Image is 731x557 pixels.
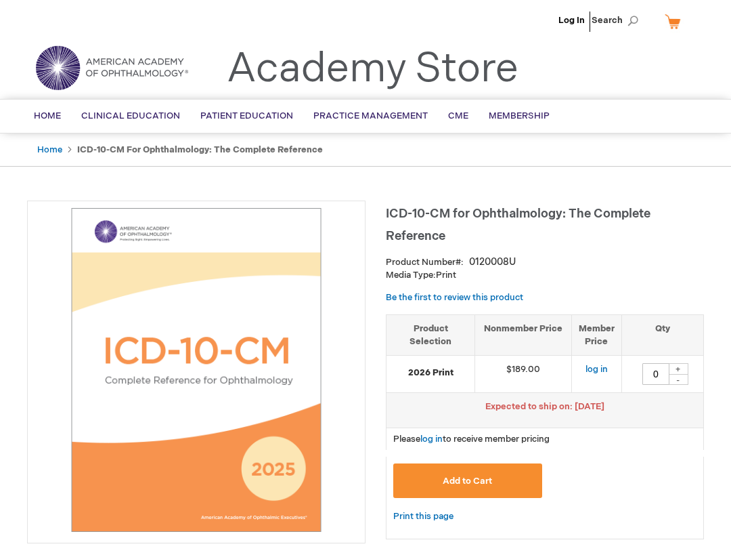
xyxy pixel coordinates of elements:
span: Patient Education [200,110,293,121]
input: Qty [642,363,669,385]
a: Be the first to review this product [386,292,523,303]
td: $189.00 [475,356,572,393]
th: Product Selection [386,314,475,355]
a: Home [37,144,62,155]
th: Nonmember Price [475,314,572,355]
span: CME [448,110,468,121]
button: Add to Cart [393,463,542,498]
th: Qty [621,314,703,355]
p: Print [386,269,704,282]
strong: Product Number [386,257,464,268]
strong: ICD-10-CM for Ophthalmology: The Complete Reference [77,144,323,155]
a: Log In [558,15,585,26]
a: Academy Store [227,45,518,94]
strong: Media Type: [386,270,436,281]
img: ICD-10-CM for Ophthalmology: The Complete Reference [35,208,358,532]
span: Please to receive member pricing [393,434,550,445]
div: 0120008U [469,255,516,269]
a: log in [585,364,608,375]
strong: 2026 Print [393,367,468,379]
span: Practice Management [313,110,428,121]
span: Membership [489,110,550,121]
div: + [668,363,688,375]
span: Home [34,110,61,121]
a: Print this page [393,508,453,525]
span: Expected to ship on: [DATE] [485,401,604,412]
div: - [668,374,688,385]
span: Clinical Education [81,110,180,121]
span: Search [592,7,643,34]
span: Add to Cart [443,476,492,487]
a: log in [420,434,443,445]
span: ICD-10-CM for Ophthalmology: The Complete Reference [386,207,650,243]
th: Member Price [571,314,621,355]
